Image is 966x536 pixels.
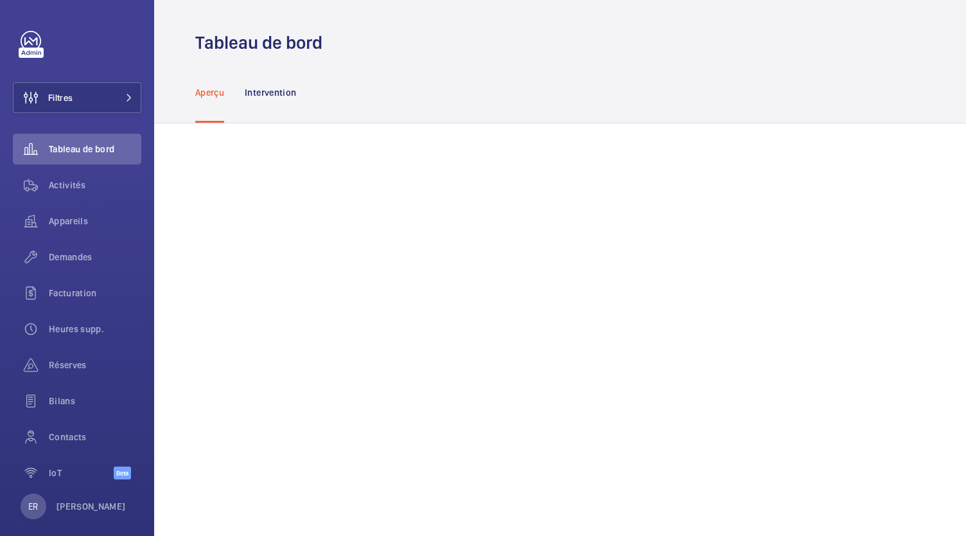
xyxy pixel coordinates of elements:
[49,179,141,192] span: Activités
[28,500,38,513] p: ER
[49,395,141,407] span: Bilans
[49,251,141,264] span: Demandes
[49,359,141,371] span: Réserves
[49,143,141,156] span: Tableau de bord
[245,86,296,99] p: Intervention
[48,91,73,104] span: Filtres
[49,431,141,443] span: Contacts
[49,323,141,335] span: Heures supp.
[13,82,141,113] button: Filtres
[195,31,330,55] h1: Tableau de bord
[195,86,224,99] p: Aperçu
[49,287,141,299] span: Facturation
[49,467,114,479] span: IoT
[114,467,131,479] span: Beta
[49,215,141,228] span: Appareils
[57,500,126,513] p: [PERSON_NAME]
